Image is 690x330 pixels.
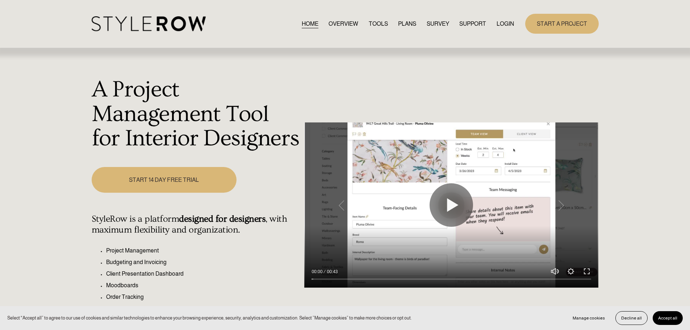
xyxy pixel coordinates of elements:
span: Manage cookies [573,316,605,321]
p: Budgeting and Invoicing [106,258,301,267]
p: Select “Accept all” to agree to our use of cookies and similar technologies to enhance your brows... [7,314,412,321]
button: Accept all [653,311,683,325]
a: HOME [302,19,318,29]
a: OVERVIEW [329,19,358,29]
h1: A Project Management Tool for Interior Designers [92,78,301,151]
div: Duration [324,268,339,275]
img: StyleRow [92,16,206,31]
a: START A PROJECT [525,14,599,34]
p: Client Presentation Dashboard [106,270,301,278]
span: SUPPORT [459,20,486,28]
button: Play [430,183,473,227]
a: LOGIN [497,19,514,29]
span: Accept all [658,316,677,321]
a: PLANS [398,19,416,29]
div: Current time [311,268,324,275]
strong: designed for designers [179,214,265,224]
button: Decline all [615,311,648,325]
a: START 14 DAY FREE TRIAL [92,167,237,193]
p: Project Management [106,246,301,255]
a: TOOLS [369,19,388,29]
button: Manage cookies [567,311,610,325]
span: Decline all [621,316,642,321]
p: Moodboards [106,281,301,290]
input: Seek [311,277,591,282]
p: Order Tracking [106,293,301,301]
h4: StyleRow is a platform , with maximum flexibility and organization. [92,214,301,235]
a: folder dropdown [459,19,486,29]
a: SURVEY [427,19,449,29]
